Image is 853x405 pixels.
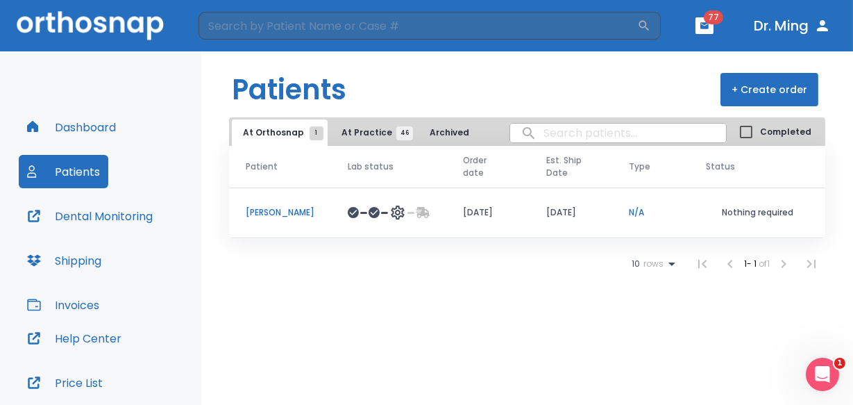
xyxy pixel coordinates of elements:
[446,188,530,238] td: [DATE]
[629,160,650,173] span: Type
[640,259,664,269] span: rows
[760,126,811,138] span: Completed
[19,322,130,355] button: Help Center
[396,126,413,140] span: 46
[246,160,278,173] span: Patient
[341,126,405,139] span: At Practice
[748,13,836,38] button: Dr. Ming
[530,188,612,238] td: [DATE]
[806,358,839,391] iframe: Intercom live chat
[19,110,124,144] button: Dashboard
[629,206,673,219] p: N/A
[632,259,640,269] span: 10
[19,366,111,399] button: Price List
[19,288,108,322] button: Invoices
[199,12,637,40] input: Search by Patient Name or Case #
[546,154,586,179] span: Est. Ship Date
[232,69,346,110] h1: Patients
[19,199,161,233] button: Dental Monitoring
[17,11,164,40] img: Orthosnap
[19,244,110,277] button: Shipping
[430,126,482,139] span: Archived
[232,119,471,146] div: tabs
[348,160,394,173] span: Lab status
[720,73,818,106] button: + Create order
[463,154,503,179] span: Order date
[19,155,108,188] button: Patients
[510,119,726,147] input: search
[744,258,759,270] span: 1 - 1
[759,258,770,270] span: of 1
[834,358,845,369] span: 1
[310,126,323,140] span: 1
[704,10,723,24] span: 77
[243,126,316,139] span: At Orthosnap
[706,160,735,173] span: Status
[246,206,314,219] p: [PERSON_NAME]
[706,206,809,219] p: Nothing required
